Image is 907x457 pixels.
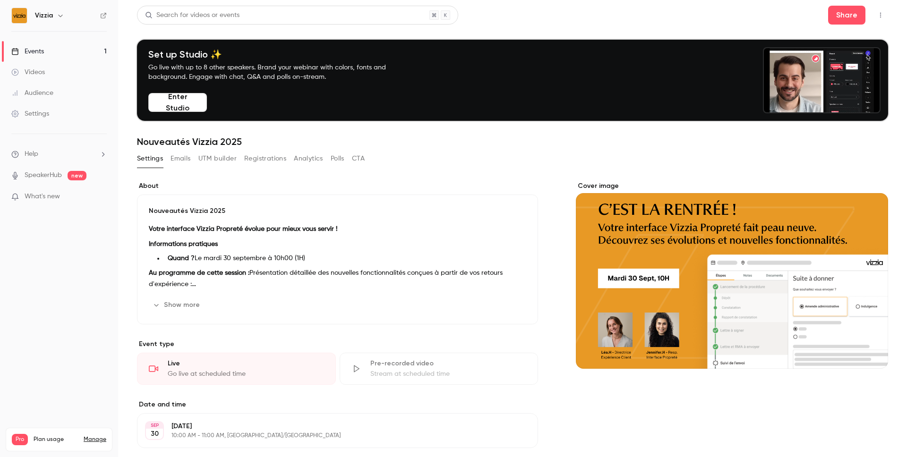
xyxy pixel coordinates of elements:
[34,436,78,443] span: Plan usage
[168,255,195,262] strong: Quand ?
[352,151,365,166] button: CTA
[340,353,539,385] div: Pre-recorded videoStream at scheduled time
[95,193,107,201] iframe: Noticeable Trigger
[331,151,344,166] button: Polls
[148,93,207,112] button: Enter Studio
[148,49,408,60] h4: Set up Studio ✨
[11,88,53,98] div: Audience
[11,68,45,77] div: Videos
[35,11,53,20] h6: Vizzia
[84,436,106,443] a: Manage
[171,422,488,431] p: [DATE]
[11,47,44,56] div: Events
[149,226,337,232] strong: Votre interface Vizzia Propreté évolue pour mieux vous servir !
[145,10,240,20] div: Search for videos or events
[137,151,163,166] button: Settings
[294,151,323,166] button: Analytics
[11,109,49,118] div: Settings
[137,136,888,147] h1: Nouveautés Vizzia 2025
[149,241,218,247] strong: Informations pratiques
[370,369,527,379] div: Stream at scheduled time
[576,181,888,191] label: Cover image
[68,171,86,180] span: new
[244,151,286,166] button: Registrations
[12,434,28,445] span: Pro
[25,192,60,202] span: What's new
[171,151,190,166] button: Emails
[137,339,538,349] p: Event type
[137,181,538,191] label: About
[168,369,324,379] div: Go live at scheduled time
[149,297,205,313] button: Show more
[171,432,488,440] p: 10:00 AM - 11:00 AM, [GEOGRAPHIC_DATA]/[GEOGRAPHIC_DATA]
[137,353,336,385] div: LiveGo live at scheduled time
[198,151,237,166] button: UTM builder
[11,149,107,159] li: help-dropdown-opener
[149,267,526,290] p: Présentation détaillée des nouvelles fonctionnalités conçues à partir de vos retours d'expérience :
[12,8,27,23] img: Vizzia
[25,149,38,159] span: Help
[25,170,62,180] a: SpeakerHub
[137,400,538,409] label: Date and time
[164,254,526,263] li: Le mardi 30 septembre à 10h00 (1H)
[146,422,163,429] div: SEP
[151,429,159,439] p: 30
[168,359,324,368] div: Live
[149,206,526,216] p: Nouveautés Vizzia 2025
[148,63,408,82] p: Go live with up to 8 other speakers. Brand your webinar with colors, fonts and background. Engage...
[576,181,888,369] section: Cover image
[149,270,249,276] strong: Au programme de cette session :
[828,6,865,25] button: Share
[370,359,527,368] div: Pre-recorded video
